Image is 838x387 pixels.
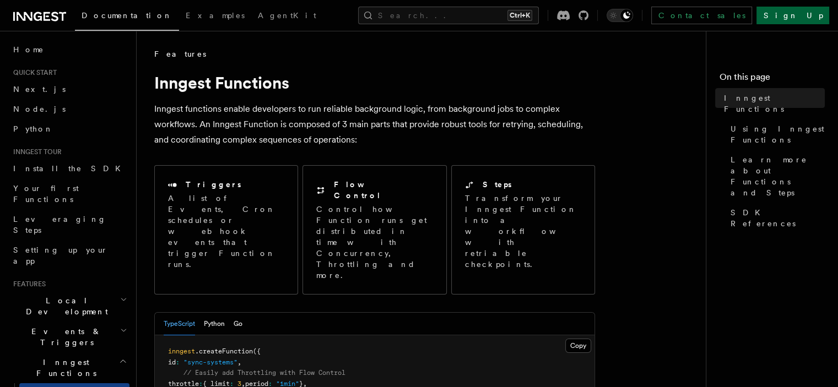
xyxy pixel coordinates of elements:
[179,3,251,30] a: Examples
[334,179,432,201] h2: Flow Control
[13,44,44,55] span: Home
[726,150,825,203] a: Learn more about Functions and Steps
[651,7,752,24] a: Contact sales
[9,291,129,321] button: Local Development
[9,159,129,178] a: Install the SDK
[13,164,127,173] span: Install the SDK
[186,11,245,20] span: Examples
[731,154,825,198] span: Learn more about Functions and Steps
[726,203,825,233] a: SDK References
[75,3,179,31] a: Documentation
[724,92,825,115] span: Inngest Functions
[183,358,237,366] span: "sync-systems"
[358,7,539,24] button: Search...Ctrl+K
[9,352,129,383] button: Inngest Functions
[9,321,129,352] button: Events & Triggers
[251,3,323,30] a: AgentKit
[9,119,129,139] a: Python
[168,193,284,270] p: A list of Events, Cron schedules or webhook events that trigger Function runs.
[483,179,512,190] h2: Steps
[9,326,120,348] span: Events & Triggers
[465,193,583,270] p: Transform your Inngest Function into a workflow with retriable checkpoints.
[9,178,129,209] a: Your first Functions
[451,165,595,295] a: StepsTransform your Inngest Function into a workflow with retriable checkpoints.
[164,313,195,335] button: TypeScript
[9,295,120,317] span: Local Development
[168,347,195,355] span: inngest
[9,209,129,240] a: Leveraging Steps
[9,280,46,288] span: Features
[9,357,119,379] span: Inngest Functions
[204,313,225,335] button: Python
[9,40,129,59] a: Home
[13,124,53,133] span: Python
[13,246,108,265] span: Setting up your app
[731,207,825,229] span: SDK References
[316,204,432,281] p: Control how Function runs get distributed in time with Concurrency, Throttling and more.
[183,369,345,377] span: // Easily add Throttling with Flow Control
[154,73,595,92] h1: Inngest Functions
[720,88,825,119] a: Inngest Functions
[258,11,316,20] span: AgentKit
[720,70,825,88] h4: On this page
[726,119,825,150] a: Using Inngest Functions
[82,11,172,20] span: Documentation
[731,123,825,145] span: Using Inngest Functions
[154,48,206,59] span: Features
[565,339,591,353] button: Copy
[176,358,180,366] span: :
[13,85,66,94] span: Next.js
[234,313,242,335] button: Go
[9,79,129,99] a: Next.js
[302,165,446,295] a: Flow ControlControl how Function runs get distributed in time with Concurrency, Throttling and more.
[507,10,532,21] kbd: Ctrl+K
[9,68,57,77] span: Quick start
[756,7,829,24] a: Sign Up
[154,101,595,148] p: Inngest functions enable developers to run reliable background logic, from background jobs to com...
[253,347,261,355] span: ({
[9,148,62,156] span: Inngest tour
[13,184,79,204] span: Your first Functions
[195,347,253,355] span: .createFunction
[607,9,633,22] button: Toggle dark mode
[9,240,129,271] a: Setting up your app
[186,179,241,190] h2: Triggers
[168,358,176,366] span: id
[13,215,106,235] span: Leveraging Steps
[13,105,66,113] span: Node.js
[237,358,241,366] span: ,
[154,165,298,295] a: TriggersA list of Events, Cron schedules or webhook events that trigger Function runs.
[9,99,129,119] a: Node.js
